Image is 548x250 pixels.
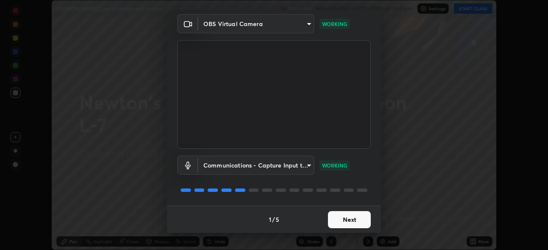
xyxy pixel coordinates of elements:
[269,215,271,224] h4: 1
[322,20,347,28] p: WORKING
[198,14,314,33] div: OBS Virtual Camera
[198,156,314,175] div: OBS Virtual Camera
[328,211,371,228] button: Next
[322,162,347,169] p: WORKING
[276,215,279,224] h4: 5
[272,215,275,224] h4: /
